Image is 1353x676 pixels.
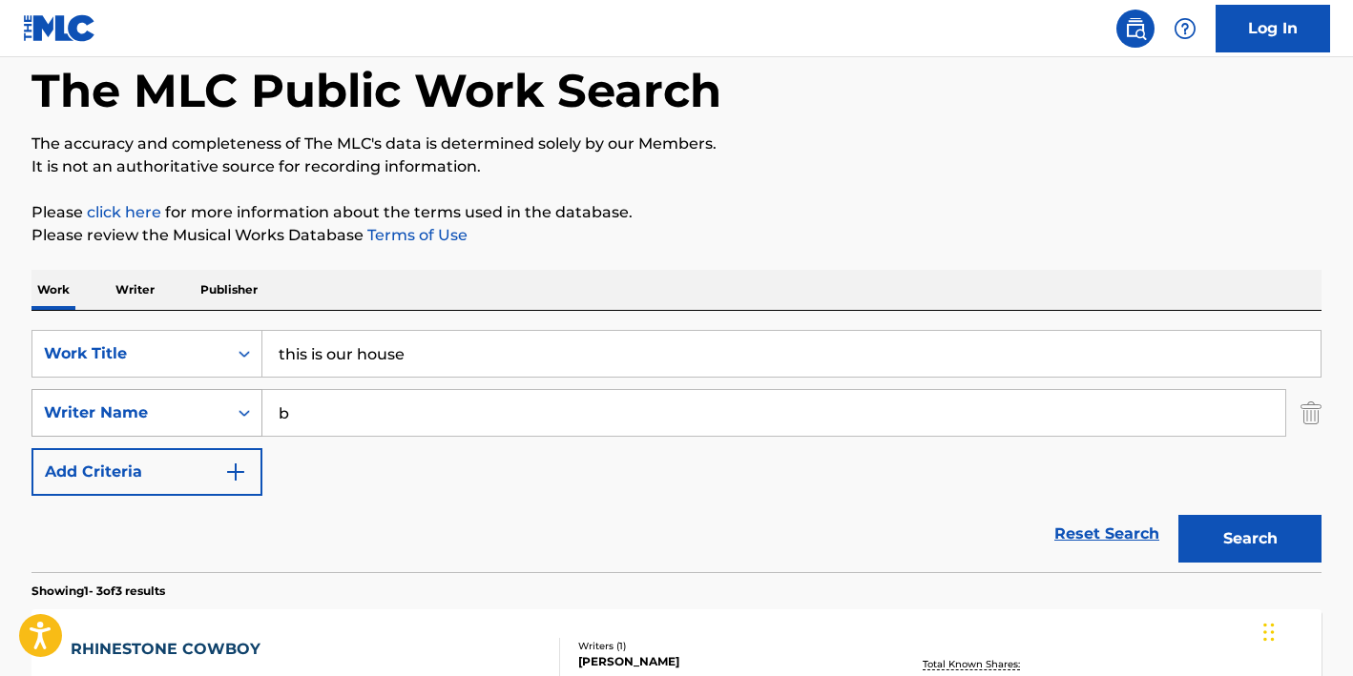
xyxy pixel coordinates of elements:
[31,330,1322,572] form: Search Form
[923,657,1025,671] p: Total Known Shares:
[1301,389,1322,437] img: Delete Criterion
[1258,584,1353,676] iframe: Chat Widget
[31,133,1322,155] p: The accuracy and completeness of The MLC's data is determined solely by our Members.
[1166,10,1204,48] div: Help
[31,201,1322,224] p: Please for more information about the terms used in the database.
[23,14,96,42] img: MLC Logo
[578,639,866,653] div: Writers ( 1 )
[1045,513,1169,555] a: Reset Search
[1216,5,1330,52] a: Log In
[31,583,165,600] p: Showing 1 - 3 of 3 results
[195,270,263,310] p: Publisher
[1174,17,1197,40] img: help
[1178,515,1322,563] button: Search
[31,155,1322,178] p: It is not an authoritative source for recording information.
[31,448,262,496] button: Add Criteria
[1116,10,1155,48] a: Public Search
[31,270,75,310] p: Work
[1263,604,1275,661] div: Drag
[110,270,160,310] p: Writer
[87,203,161,221] a: click here
[44,401,216,424] div: Writer Name
[1124,17,1147,40] img: search
[578,653,866,670] div: [PERSON_NAME]
[31,62,721,119] h1: The MLC Public Work Search
[71,638,270,661] div: RHINESTONE COWBOY
[44,342,216,365] div: Work Title
[31,224,1322,247] p: Please review the Musical Works Database
[224,461,247,483] img: 9d2ae6d4665cec9f34b9.svg
[364,226,468,244] a: Terms of Use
